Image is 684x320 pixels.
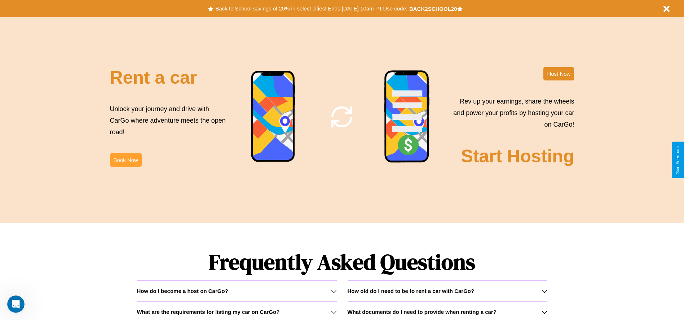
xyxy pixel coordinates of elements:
[110,103,228,138] p: Unlock your journey and drive with CarGo where adventure meets the open road!
[348,288,475,294] h3: How old do I need to be to rent a car with CarGo?
[251,70,296,163] img: phone
[543,67,574,80] button: Host Now
[675,145,680,175] div: Give Feedback
[137,309,279,315] h3: What are the requirements for listing my car on CarGo?
[110,67,197,88] h2: Rent a car
[384,70,430,164] img: phone
[461,146,574,167] h2: Start Hosting
[213,4,409,14] button: Back to School savings of 20% in select cities! Ends [DATE] 10am PT.Use code:
[7,295,25,313] iframe: Intercom live chat
[449,96,574,131] p: Rev up your earnings, share the wheels and power your profits by hosting your car on CarGo!
[348,309,497,315] h3: What documents do I need to provide when renting a car?
[137,244,547,280] h1: Frequently Asked Questions
[110,153,142,167] button: Book Now
[409,6,457,12] b: BACK2SCHOOL20
[137,288,228,294] h3: How do I become a host on CarGo?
